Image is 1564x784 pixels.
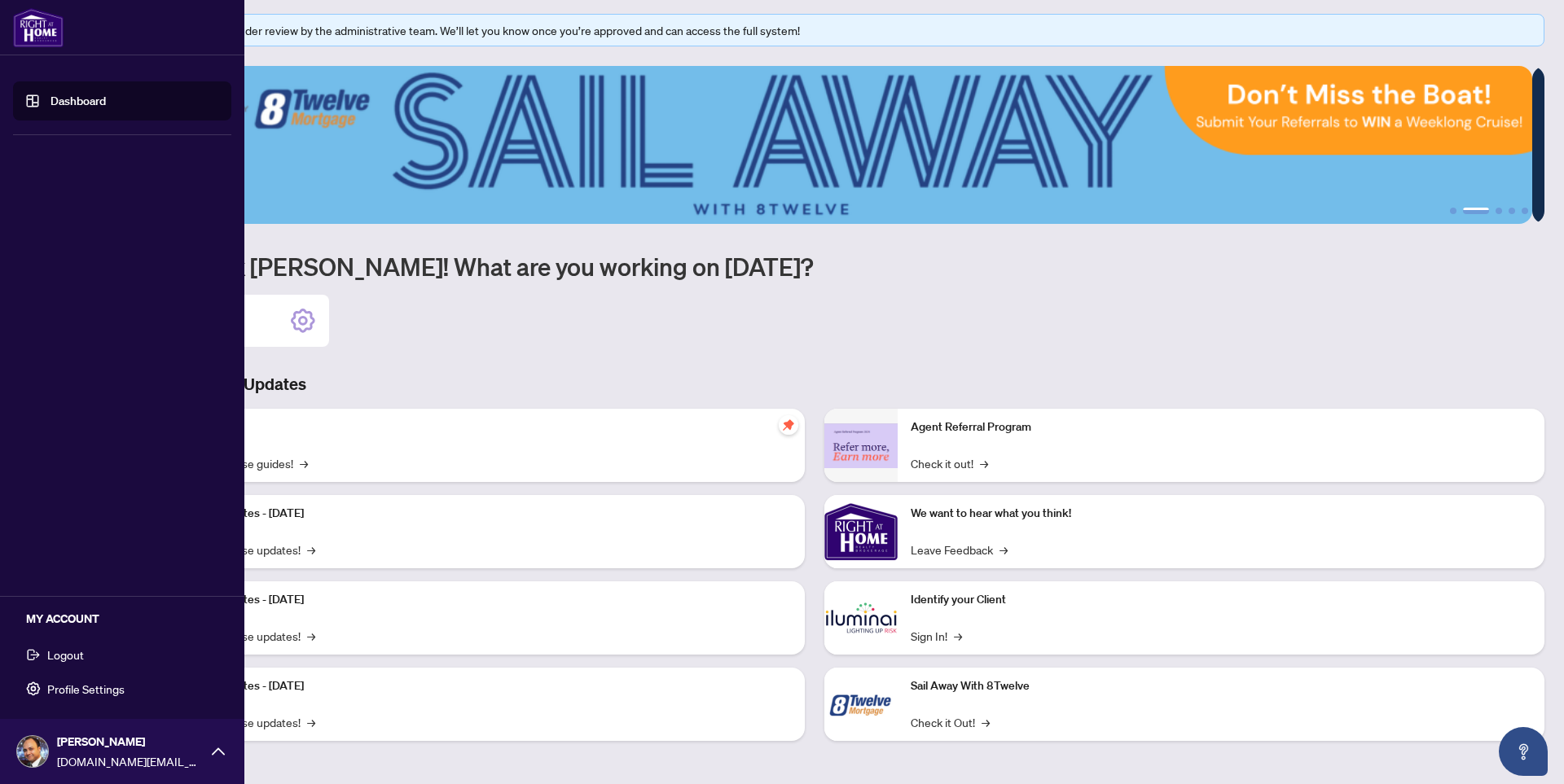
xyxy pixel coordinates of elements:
h1: Welcome back [PERSON_NAME]! What are you working on [DATE]? [85,251,1544,282]
span: → [300,454,308,472]
img: Identify your Client [824,581,898,655]
button: 5 [1522,208,1528,214]
span: → [954,627,962,645]
span: → [999,541,1008,558]
p: Self-Help [171,418,792,436]
button: 1 [1450,208,1456,214]
button: 3 [1496,208,1502,214]
span: [PERSON_NAME] [57,733,204,751]
img: Slide 1 [85,66,1532,224]
a: Dashboard [51,94,106,108]
a: Check it Out!→ [911,713,990,731]
button: 4 [1509,208,1515,214]
h5: MY ACCOUNT [26,610,231,628]
p: Platform Updates - [DATE] [171,677,792,695]
span: Profile Settings [47,676,125,702]
span: Logout [47,642,84,668]
span: → [980,454,988,472]
a: Sign In!→ [911,627,962,645]
span: → [307,541,315,558]
span: [DOMAIN_NAME][EMAIL_ADDRESS][DOMAIN_NAME] [57,752,204,770]
p: Agent Referral Program [911,418,1531,436]
span: pushpin [779,415,798,435]
button: 2 [1463,208,1489,214]
a: Leave Feedback→ [911,541,1008,558]
button: Logout [13,641,231,668]
span: → [307,713,315,731]
img: logo [13,8,64,47]
span: → [982,713,990,731]
span: → [307,627,315,645]
p: Sail Away With 8Twelve [911,677,1531,695]
img: Agent Referral Program [824,423,898,468]
h3: Brokerage & Industry Updates [85,373,1544,396]
button: Open asap [1499,727,1548,776]
a: Check it out!→ [911,454,988,472]
p: Platform Updates - [DATE] [171,505,792,523]
p: Platform Updates - [DATE] [171,591,792,609]
button: Profile Settings [13,675,231,703]
div: Your profile is currently under review by the administrative team. We’ll let you know once you’re... [113,21,1534,39]
img: Sail Away With 8Twelve [824,668,898,741]
img: We want to hear what you think! [824,495,898,568]
p: We want to hear what you think! [911,505,1531,523]
img: Profile Icon [17,736,48,767]
p: Identify your Client [911,591,1531,609]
